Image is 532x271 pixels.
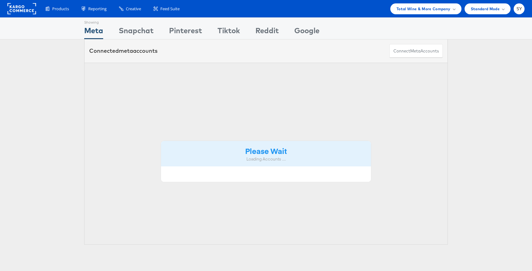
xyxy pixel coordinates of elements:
span: Standard Mode [471,6,500,12]
div: Snapchat [119,25,154,39]
div: Meta [84,25,103,39]
div: Pinterest [169,25,202,39]
div: Connected accounts [89,47,158,55]
span: Creative [126,6,141,12]
button: ConnectmetaAccounts [389,44,443,58]
span: Feed Suite [160,6,180,12]
div: Showing [84,18,103,25]
div: Tiktok [218,25,240,39]
span: meta [410,48,420,54]
div: Reddit [255,25,279,39]
div: Loading Accounts .... [166,156,366,162]
strong: Please Wait [245,146,287,156]
span: SY [516,7,522,11]
span: Products [52,6,69,12]
div: Google [294,25,319,39]
span: meta [119,47,133,54]
span: Total Wine & More Company [397,6,451,12]
span: Reporting [88,6,107,12]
